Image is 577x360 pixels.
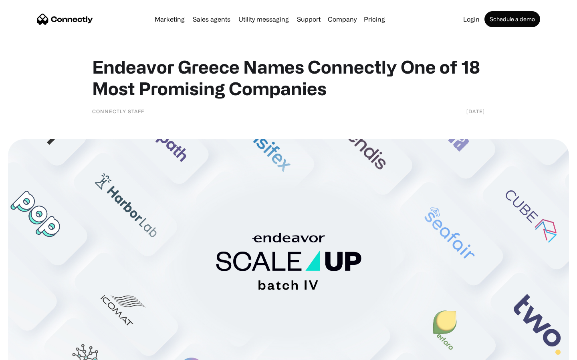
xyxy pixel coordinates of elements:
[190,16,234,22] a: Sales agents
[8,346,48,357] aside: Language selected: English
[235,16,292,22] a: Utility messaging
[361,16,388,22] a: Pricing
[294,16,324,22] a: Support
[92,56,485,99] h1: Endeavor Greece Names Connectly One of 18 Most Promising Companies
[92,107,144,115] div: Connectly Staff
[328,14,357,25] div: Company
[16,346,48,357] ul: Language list
[466,107,485,115] div: [DATE]
[460,16,483,22] a: Login
[151,16,188,22] a: Marketing
[37,13,93,25] a: home
[325,14,359,25] div: Company
[484,11,540,27] a: Schedule a demo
